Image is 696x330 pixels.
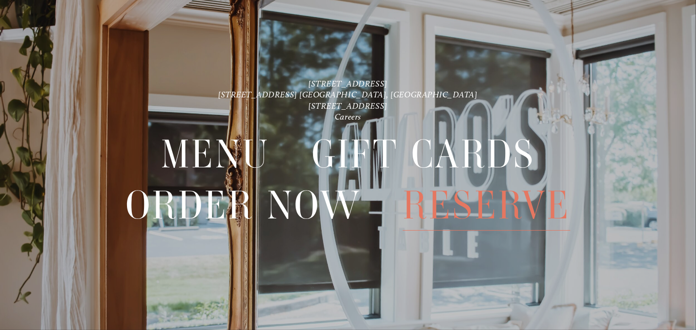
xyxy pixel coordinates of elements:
a: Gift Cards [312,129,535,179]
a: [STREET_ADDRESS] [GEOGRAPHIC_DATA], [GEOGRAPHIC_DATA] [218,89,478,99]
a: Careers [335,112,361,122]
a: [STREET_ADDRESS] [308,78,388,88]
span: Reserve [403,180,570,231]
span: Gift Cards [312,129,535,180]
a: Order Now [126,180,361,230]
a: Menu [161,129,270,179]
a: Reserve [403,180,570,230]
span: Menu [161,129,270,180]
a: [STREET_ADDRESS] [308,101,388,111]
span: Order Now [126,180,361,231]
